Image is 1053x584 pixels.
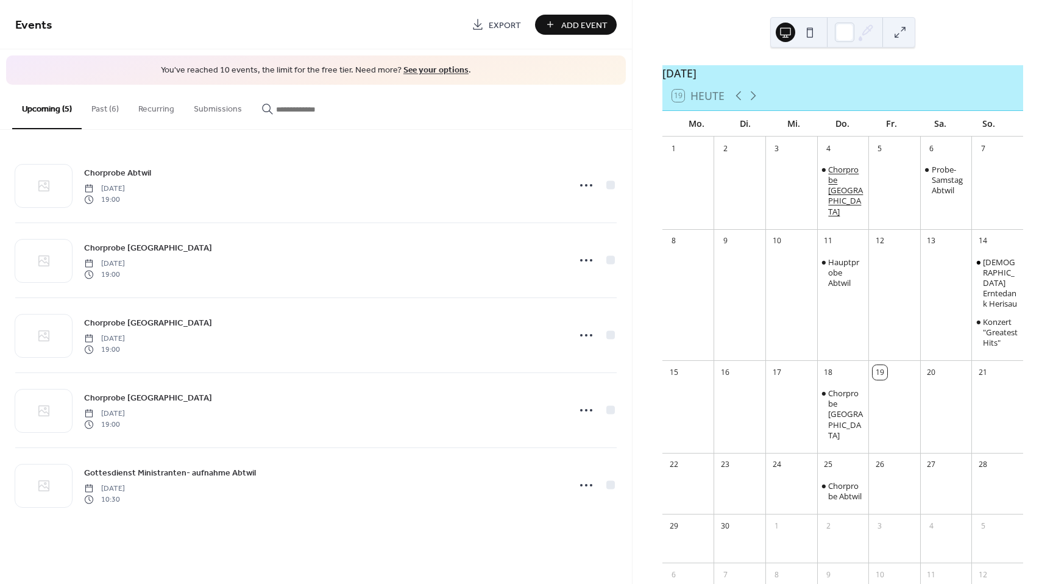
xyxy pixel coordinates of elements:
div: 6 [666,568,681,582]
span: [DATE] [84,333,125,344]
div: Chorprobe Engelburg [817,388,869,441]
span: Chorprobe [GEOGRAPHIC_DATA] [84,316,212,329]
div: Hauptprobe Abtwil [817,257,869,288]
div: Di. [721,111,770,136]
div: 30 [718,519,732,533]
span: 19:00 [84,419,125,430]
div: Chorprobe [GEOGRAPHIC_DATA] [828,388,863,441]
span: Chorprobe [GEOGRAPHIC_DATA] [84,241,212,254]
div: 12 [873,233,887,248]
div: [DATE] [662,65,1023,81]
div: 1 [770,519,784,533]
div: Gottesdienst Erntedank Herisau [971,257,1023,310]
a: Gottesdienst Ministranten- aufnahme Abtwil [84,466,256,480]
div: 20 [924,365,938,380]
div: 7 [976,141,990,156]
div: 29 [666,519,681,533]
a: Chorprobe [GEOGRAPHIC_DATA] [84,316,212,330]
div: So. [965,111,1013,136]
div: Chorprobe Abtwil [817,481,869,502]
div: 12 [976,568,990,582]
div: 13 [924,233,938,248]
div: 1 [666,141,681,156]
span: 19:00 [84,269,125,280]
span: Chorprobe Abtwil [84,166,151,179]
div: Chorprobe [GEOGRAPHIC_DATA] [828,165,863,217]
div: Do. [818,111,867,136]
div: Mo. [672,111,721,136]
div: 23 [718,457,732,472]
a: See your options [403,62,469,79]
button: Submissions [184,85,252,128]
div: Konzert "Greatest Hits" [971,317,1023,348]
div: Probe-Samstag Abtwil [920,165,972,196]
div: 5 [873,141,887,156]
div: 15 [666,365,681,380]
span: Export [489,19,521,32]
button: Past (6) [82,85,129,128]
div: 2 [718,141,732,156]
a: Chorprobe Abtwil [84,166,151,180]
div: 17 [770,365,784,380]
div: 2 [821,519,835,533]
span: 19:00 [84,344,125,355]
div: Chorprobe Engelburg [817,165,869,217]
div: Probe-Samstag Abtwil [932,165,967,196]
div: 24 [770,457,784,472]
a: Export [463,15,530,35]
span: Events [15,13,52,37]
span: Chorprobe [GEOGRAPHIC_DATA] [84,391,212,404]
div: 9 [821,568,835,582]
div: 5 [976,519,990,533]
div: 3 [770,141,784,156]
div: 16 [718,365,732,380]
span: [DATE] [84,183,125,194]
span: [DATE] [84,483,125,494]
div: 4 [924,519,938,533]
span: You've reached 10 events, the limit for the free tier. Need more? . [18,65,614,77]
div: 28 [976,457,990,472]
span: Gottesdienst Ministranten- aufnahme Abtwil [84,466,256,479]
div: 8 [770,568,784,582]
span: [DATE] [84,258,125,269]
div: 8 [666,233,681,248]
span: 10:30 [84,494,125,505]
div: 11 [924,568,938,582]
div: 26 [873,457,887,472]
div: Konzert "Greatest Hits" [983,317,1018,348]
div: 25 [821,457,835,472]
div: [DEMOGRAPHIC_DATA] Erntedank Herisau [983,257,1018,310]
div: 7 [718,568,732,582]
div: 3 [873,519,887,533]
div: Fr. [867,111,916,136]
div: 22 [666,457,681,472]
button: Upcoming (5) [12,85,82,129]
div: 10 [873,568,887,582]
div: 19 [873,365,887,380]
div: 14 [976,233,990,248]
div: 9 [718,233,732,248]
div: 18 [821,365,835,380]
div: Mi. [770,111,818,136]
button: Recurring [129,85,184,128]
div: 21 [976,365,990,380]
span: 19:00 [84,194,125,205]
div: Sa. [916,111,965,136]
div: 10 [770,233,784,248]
div: 4 [821,141,835,156]
div: Hauptprobe Abtwil [828,257,863,288]
span: [DATE] [84,408,125,419]
a: Chorprobe [GEOGRAPHIC_DATA] [84,241,212,255]
div: Chorprobe Abtwil [828,481,863,502]
div: 27 [924,457,938,472]
div: 11 [821,233,835,248]
a: Chorprobe [GEOGRAPHIC_DATA] [84,391,212,405]
div: 6 [924,141,938,156]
